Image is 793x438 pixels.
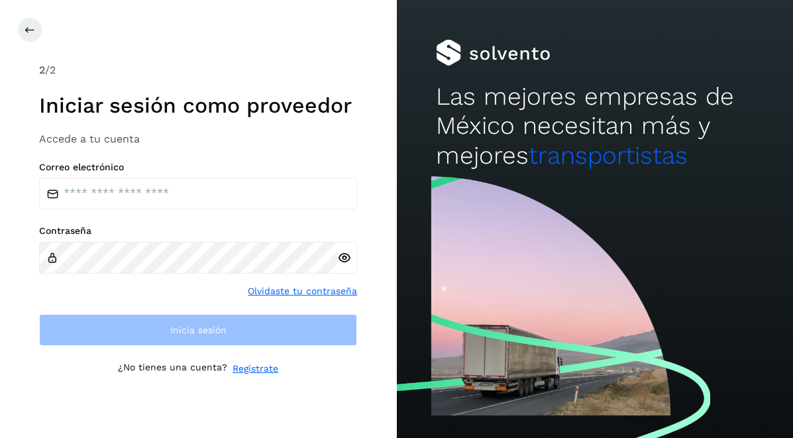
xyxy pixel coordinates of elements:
a: Olvidaste tu contraseña [248,284,357,298]
label: Contraseña [39,225,357,237]
h3: Accede a tu cuenta [39,133,357,145]
h1: Iniciar sesión como proveedor [39,93,357,118]
p: ¿No tienes una cuenta? [118,362,227,376]
a: Regístrate [233,362,278,376]
span: 2 [39,64,45,76]
div: /2 [39,62,357,78]
h2: Las mejores empresas de México necesitan más y mejores [436,82,753,170]
span: Inicia sesión [170,325,227,335]
span: transportistas [529,141,688,170]
button: Inicia sesión [39,314,357,346]
label: Correo electrónico [39,162,357,173]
